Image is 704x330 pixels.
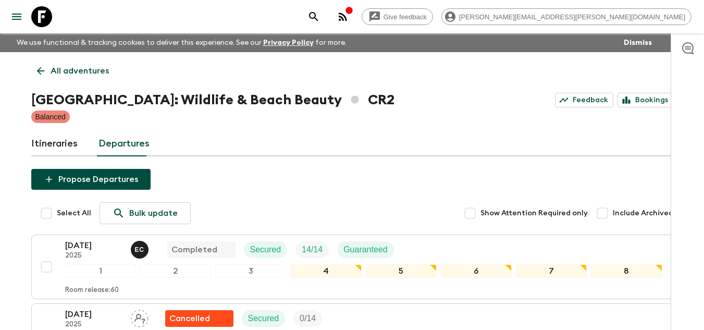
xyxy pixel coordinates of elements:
[98,131,150,156] a: Departures
[480,208,588,218] span: Show Attention Required only
[293,310,322,327] div: Trip Fill
[140,264,211,278] div: 2
[378,13,433,21] span: Give feedback
[65,252,122,260] p: 2025
[65,286,119,295] p: Room release: 60
[65,264,136,278] div: 1
[516,264,587,278] div: 7
[617,93,673,107] a: Bookings
[65,321,122,329] p: 2025
[366,264,437,278] div: 5
[165,310,233,327] div: Flash Pack cancellation
[295,241,329,258] div: Trip Fill
[31,60,115,81] a: All adventures
[250,243,281,256] p: Secured
[303,6,324,27] button: search adventures
[100,202,191,224] a: Bulk update
[215,264,286,278] div: 3
[6,6,27,27] button: menu
[51,65,109,77] p: All adventures
[31,169,151,190] button: Propose Departures
[57,208,91,218] span: Select All
[441,264,512,278] div: 6
[302,243,323,256] p: 14 / 14
[242,310,286,327] div: Secured
[591,264,662,278] div: 8
[613,208,673,218] span: Include Archived
[362,8,433,25] a: Give feedback
[169,312,210,325] p: Cancelled
[441,8,691,25] div: [PERSON_NAME][EMAIL_ADDRESS][PERSON_NAME][DOMAIN_NAME]
[171,243,217,256] p: Completed
[300,312,316,325] p: 0 / 14
[65,308,122,321] p: [DATE]
[244,241,288,258] div: Secured
[129,207,178,219] p: Bulk update
[35,112,66,122] p: Balanced
[13,33,351,52] p: We use functional & tracking cookies to deliver this experience. See our for more.
[65,239,122,252] p: [DATE]
[131,313,149,321] span: Assign pack leader
[31,90,394,111] h1: [GEOGRAPHIC_DATA]: Wildlife & Beach Beauty CR2
[131,244,151,252] span: Eduardo Caravaca
[621,35,654,50] button: Dismiss
[555,93,613,107] a: Feedback
[290,264,361,278] div: 4
[453,13,691,21] span: [PERSON_NAME][EMAIL_ADDRESS][PERSON_NAME][DOMAIN_NAME]
[31,235,673,299] button: [DATE]2025Eduardo Caravaca CompletedSecuredTrip FillGuaranteed12345678Room release:60
[31,131,78,156] a: Itineraries
[263,39,314,46] a: Privacy Policy
[248,312,279,325] p: Secured
[343,243,388,256] p: Guaranteed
